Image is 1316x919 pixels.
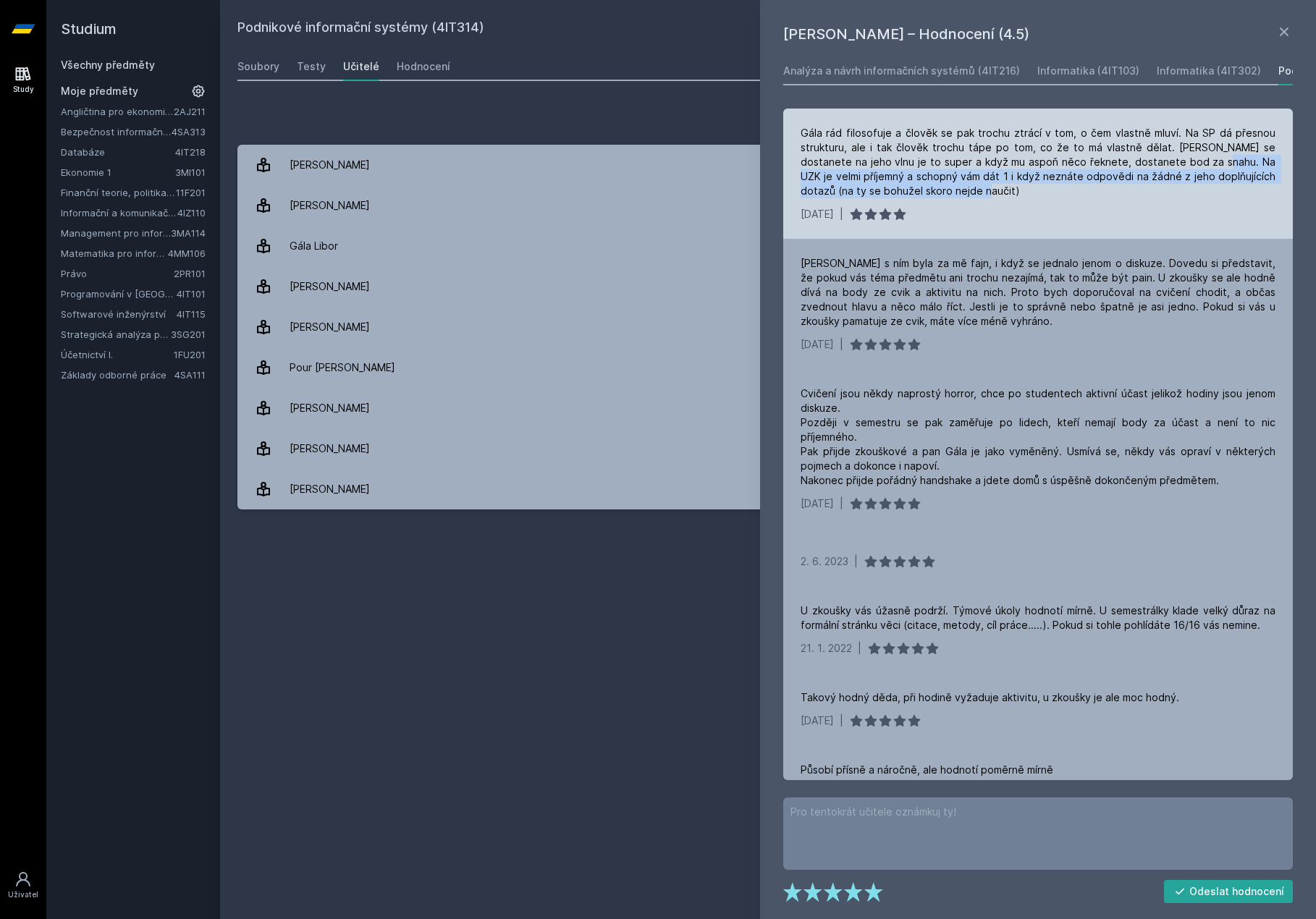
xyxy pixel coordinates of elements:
a: [PERSON_NAME] 8 hodnocení 3.3 [237,145,1299,185]
a: 4SA111 [174,369,206,381]
div: Uživatel [8,889,38,900]
a: Finanční teorie, politika a instituce [61,185,176,200]
div: [DATE] [801,207,834,221]
a: Softwarové inženýrství [61,307,177,321]
a: 4MM106 [168,247,206,259]
div: [DATE] [801,496,834,511]
a: Programování v [GEOGRAPHIC_DATA] [61,287,177,301]
a: Hodnocení [397,52,450,81]
a: Základy odborné práce [61,368,174,382]
a: [PERSON_NAME] 1 hodnocení 5.0 [237,469,1299,509]
a: Management pro informatiky a statistiky [61,226,171,240]
a: 4SA313 [172,126,206,137]
a: Strategická analýza pro informatiky a statistiky [61,327,171,342]
a: 4IZ110 [177,207,206,219]
div: [PERSON_NAME] [290,191,370,220]
a: 4IT101 [177,288,206,300]
div: | [840,337,843,352]
div: [PERSON_NAME] [290,394,370,423]
a: 2PR101 [174,268,206,279]
span: Moje předměty [61,84,138,98]
div: [PERSON_NAME] [290,434,370,463]
div: [PERSON_NAME] [290,272,370,301]
a: Všechny předměty [61,59,155,71]
div: Cvičení jsou někdy naprostý horror, chce po studentech aktivní účast jelikož hodiny jsou jenom di... [801,386,1275,488]
a: 3MI101 [175,166,206,178]
a: Gála Libor 22 hodnocení 4.5 [237,226,1299,266]
div: Testy [297,59,326,74]
div: Pour [PERSON_NAME] [290,353,395,382]
div: Hodnocení [397,59,450,74]
a: Právo [61,266,174,281]
a: Ekonomie 1 [61,165,175,179]
a: Informační a komunikační technologie [61,206,177,220]
a: Angličtina pro ekonomická studia 1 (B2/C1) [61,104,174,119]
a: 3MA114 [171,227,206,239]
div: | [840,496,843,511]
a: Matematika pro informatiky [61,246,168,261]
a: Databáze [61,145,175,159]
a: Soubory [237,52,279,81]
a: 11F201 [176,187,206,198]
a: Study [3,58,43,102]
a: [PERSON_NAME] 9 hodnocení 4.7 [237,307,1299,347]
a: 4IT218 [175,146,206,158]
div: [DATE] [801,337,834,352]
div: Study [13,84,34,95]
a: Pour [PERSON_NAME] 5 hodnocení 4.6 [237,347,1299,388]
div: Gála rád filosofuje a člověk se pak trochu ztrácí v tom, o čem vlastně mluví. Na SP dá přesnou st... [801,126,1275,198]
a: [PERSON_NAME] 1 hodnocení 5.0 [237,428,1299,469]
a: 4IT115 [177,308,206,320]
a: Testy [297,52,326,81]
a: Uživatel [3,863,43,907]
h2: Podnikové informační systémy (4IT314) [237,17,1136,41]
div: Soubory [237,59,279,74]
div: [PERSON_NAME] [290,151,370,179]
div: [PERSON_NAME] [290,475,370,504]
a: Učitelé [343,52,379,81]
div: | [840,207,843,221]
a: [PERSON_NAME] 2 hodnocení 5.0 [237,185,1299,226]
a: [PERSON_NAME] 2 hodnocení 5.0 [237,266,1299,307]
div: Gála Libor [290,232,338,261]
div: Učitelé [343,59,379,74]
div: [PERSON_NAME] [290,313,370,342]
a: [PERSON_NAME] 1 hodnocení 5.0 [237,388,1299,428]
a: 3SG201 [171,329,206,340]
div: [PERSON_NAME] s ním byla za mě fajn, i když se jednalo jenom o diskuze. Dovedu si představit, že ... [801,256,1275,329]
a: Účetnictví I. [61,347,174,362]
a: Bezpečnost informačních systémů [61,124,172,139]
a: 2AJ211 [174,106,206,117]
a: 1FU201 [174,349,206,360]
